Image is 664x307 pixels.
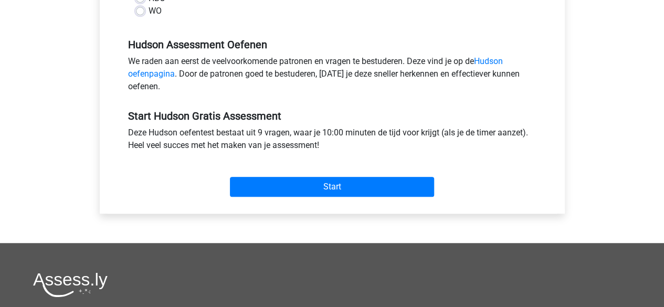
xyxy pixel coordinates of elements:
img: Assessly logo [33,272,108,297]
div: Deze Hudson oefentest bestaat uit 9 vragen, waar je 10:00 minuten de tijd voor krijgt (als je de ... [120,126,544,156]
h5: Start Hudson Gratis Assessment [128,110,536,122]
div: We raden aan eerst de veelvoorkomende patronen en vragen te bestuderen. Deze vind je op de . Door... [120,55,544,97]
h5: Hudson Assessment Oefenen [128,38,536,51]
input: Start [230,177,434,197]
label: WO [149,5,162,17]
